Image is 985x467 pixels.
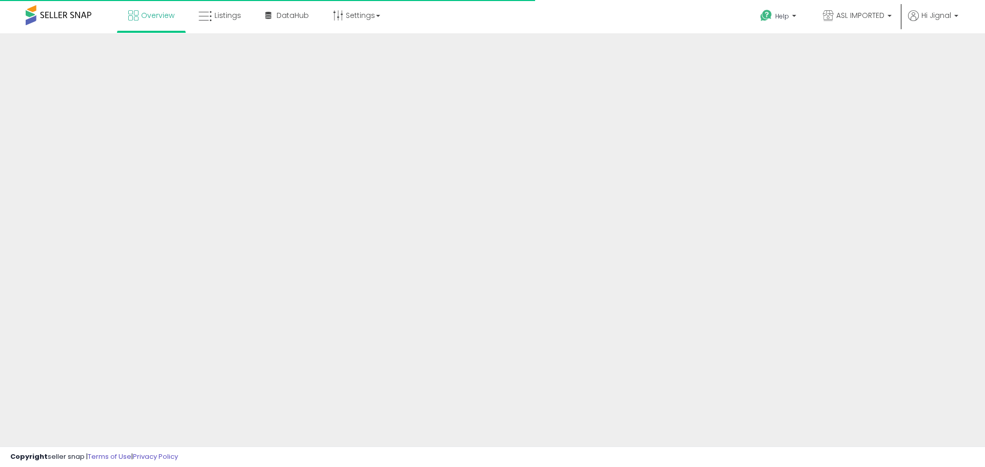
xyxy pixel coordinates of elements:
a: Privacy Policy [133,452,178,461]
a: Help [752,2,806,33]
strong: Copyright [10,452,48,461]
a: Terms of Use [88,452,131,461]
span: ASL IMPORTED [836,10,884,21]
span: DataHub [277,10,309,21]
span: Overview [141,10,174,21]
span: Listings [214,10,241,21]
span: Help [775,12,789,21]
a: Hi Jignal [908,10,958,33]
div: seller snap | | [10,452,178,462]
i: Get Help [760,9,773,22]
span: Hi Jignal [921,10,951,21]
